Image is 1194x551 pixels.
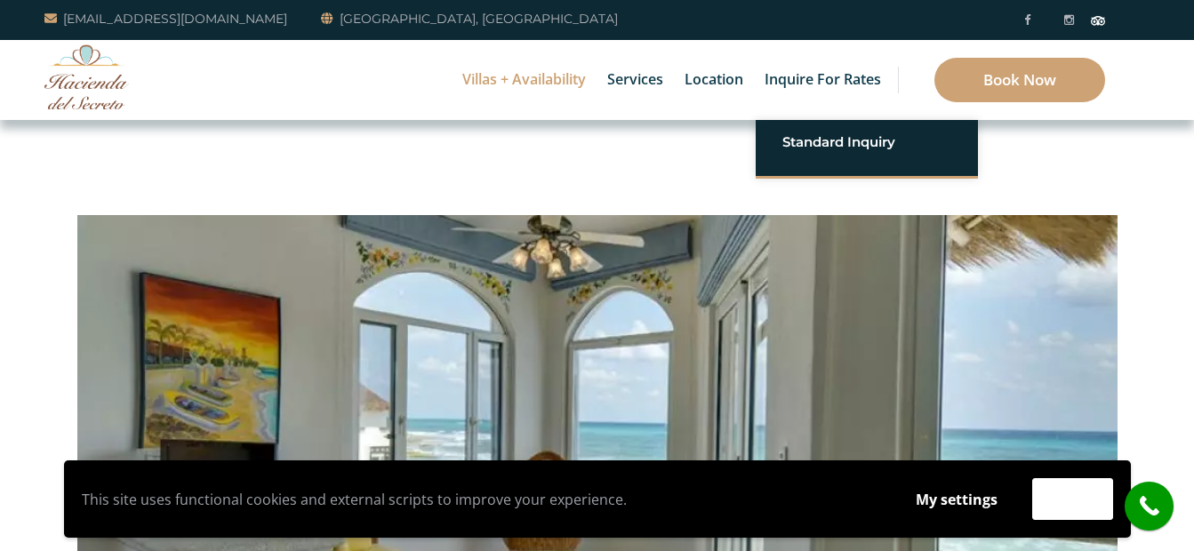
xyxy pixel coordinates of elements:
[782,126,951,158] a: Standard Inquiry
[756,40,890,120] a: Inquire for Rates
[676,40,752,120] a: Location
[1091,16,1105,25] img: Tripadvisor_logomark.svg
[453,40,595,120] a: Villas + Availability
[1032,478,1113,520] button: Accept
[1129,486,1169,526] i: call
[1125,482,1174,531] a: call
[899,479,1014,520] button: My settings
[82,486,881,513] p: This site uses functional cookies and external scripts to improve your experience.
[598,40,672,120] a: Services
[44,8,287,29] a: [EMAIL_ADDRESS][DOMAIN_NAME]
[321,8,618,29] a: [GEOGRAPHIC_DATA], [GEOGRAPHIC_DATA]
[934,58,1105,102] a: Book Now
[782,172,951,204] a: Event Inquiry
[44,44,129,109] img: Awesome Logo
